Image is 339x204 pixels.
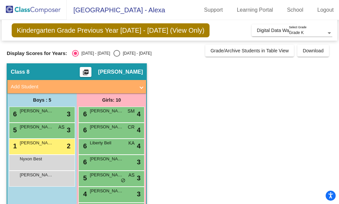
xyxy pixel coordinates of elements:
mat-expansion-panel-header: Add Student [7,80,146,93]
span: [PERSON_NAME] [20,172,53,178]
span: Grade/Archive Students in Table View [211,48,289,53]
span: do_not_disturb_alt [121,178,125,183]
span: [PERSON_NAME] [90,172,123,178]
span: AS [58,124,65,131]
button: Digital Data Wall [252,24,297,36]
span: [PERSON_NAME] [90,124,123,130]
span: [PERSON_NAME] [90,108,123,114]
span: 3 [137,157,140,167]
span: 5 [11,126,17,134]
span: [PERSON_NAME] [20,124,53,130]
span: 3 [137,189,140,199]
span: Display Scores for Years: [7,50,67,56]
span: 4 [137,109,140,119]
span: 4 [81,190,87,198]
a: School [282,5,309,15]
span: [GEOGRAPHIC_DATA] - Alexa [67,5,165,15]
span: [PERSON_NAME] [90,156,123,162]
div: [DATE] - [DATE] [120,50,151,56]
span: 3 [67,109,70,119]
span: 6 [81,110,87,118]
span: [PERSON_NAME] [90,188,123,194]
button: Download [297,45,329,57]
span: KA [128,140,135,147]
a: Logout [312,5,339,15]
div: [DATE] - [DATE] [79,50,110,56]
span: Kindergarten Grade Previous Year [DATE] - [DATE] (View Only) [12,23,209,37]
span: SM [127,108,134,115]
span: 6 [11,110,17,118]
span: 4 [137,125,140,135]
span: Liberty Bell [90,140,123,146]
div: Boys : 5 [7,93,77,107]
mat-icon: picture_as_pdf [82,69,90,78]
span: Class 8 [11,69,29,75]
span: Digital Data Wall [257,28,291,33]
span: 3 [137,173,140,183]
span: 6 [81,158,87,166]
button: Print Students Details [80,67,91,77]
span: 6 [81,126,87,134]
span: 1 [11,142,17,150]
a: Support [199,5,228,15]
div: Girls: 10 [77,93,146,107]
span: [PERSON_NAME] [20,108,53,114]
mat-radio-group: Select an option [72,50,151,57]
span: Nyxon Best [20,156,53,162]
a: Learning Portal [232,5,279,15]
span: 6 [81,142,87,150]
span: 2 [67,141,70,151]
span: 5 [81,174,87,182]
span: Download [303,48,323,53]
span: [PERSON_NAME] [98,69,143,75]
span: AS [128,172,135,179]
span: [PERSON_NAME] [20,140,53,146]
mat-panel-title: Add Student [11,83,135,91]
span: CR [128,124,134,131]
span: Grade K [289,30,304,35]
button: Grade/Archive Students in Table View [205,45,294,57]
span: 3 [67,125,70,135]
span: 4 [137,141,140,151]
